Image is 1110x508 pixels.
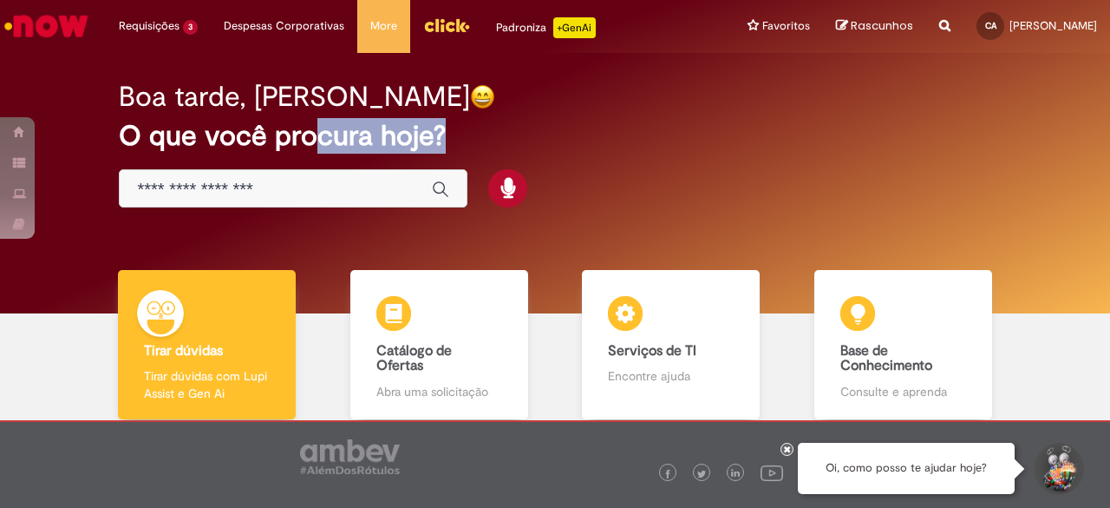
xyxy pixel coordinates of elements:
[555,270,787,420] a: Serviços de TI Encontre ajuda
[470,84,495,109] img: happy-face.png
[553,17,596,38] p: +GenAi
[985,20,996,31] span: CA
[761,461,783,484] img: logo_footer_youtube.png
[144,367,270,402] p: Tirar dúvidas com Lupi Assist e Gen Ai
[370,17,397,35] span: More
[224,17,344,35] span: Despesas Corporativas
[300,439,400,474] img: logo_footer_ambev_rotulo_gray.png
[1032,443,1084,495] button: Iniciar Conversa de Suporte
[1009,18,1097,33] span: [PERSON_NAME]
[119,17,180,35] span: Requisições
[119,121,990,151] h2: O que você procura hoje?
[91,270,323,420] a: Tirar dúvidas Tirar dúvidas com Lupi Assist e Gen Ai
[183,20,198,35] span: 3
[2,9,91,43] img: ServiceNow
[663,470,672,478] img: logo_footer_facebook.png
[608,342,696,360] b: Serviços de TI
[423,12,470,38] img: click_logo_yellow_360x200.png
[119,82,470,112] h2: Boa tarde, [PERSON_NAME]
[376,383,502,400] p: Abra uma solicitação
[697,470,706,478] img: logo_footer_twitter.png
[731,469,740,479] img: logo_footer_linkedin.png
[762,17,810,35] span: Favoritos
[496,17,596,38] div: Padroniza
[144,342,223,360] b: Tirar dúvidas
[787,270,1020,420] a: Base de Conhecimento Consulte e aprenda
[798,443,1015,494] div: Oi, como posso te ajudar hoje?
[836,18,913,35] a: Rascunhos
[376,342,452,375] b: Catálogo de Ofertas
[840,383,966,400] p: Consulte e aprenda
[323,270,556,420] a: Catálogo de Ofertas Abra uma solicitação
[851,17,913,34] span: Rascunhos
[840,342,932,375] b: Base de Conhecimento
[608,367,734,385] p: Encontre ajuda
